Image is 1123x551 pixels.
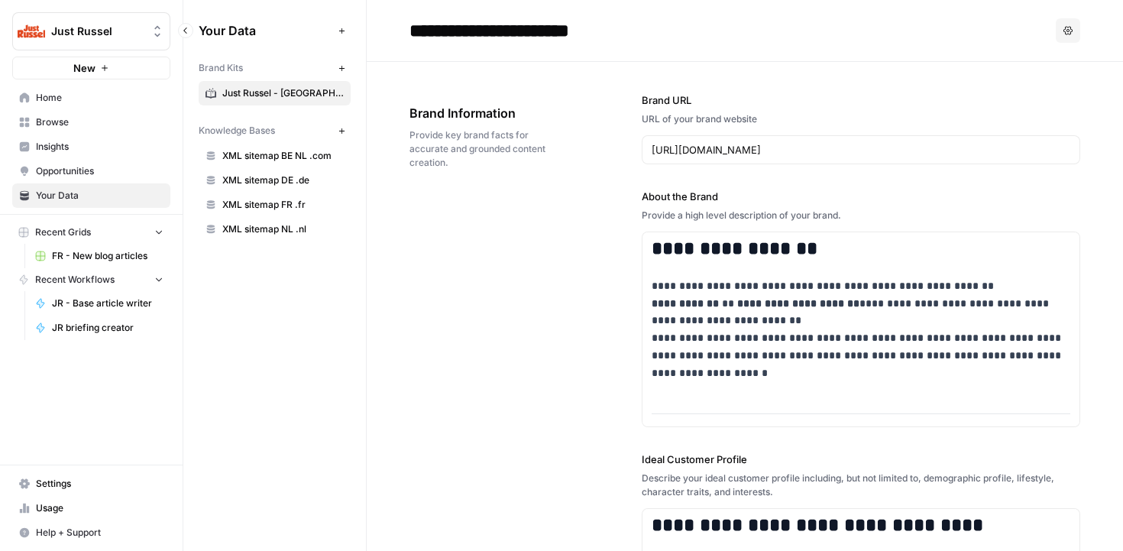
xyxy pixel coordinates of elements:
[36,501,163,515] span: Usage
[199,217,351,241] a: XML sitemap NL .nl
[652,142,1071,157] input: www.sundaysoccer.com
[36,477,163,491] span: Settings
[199,168,351,193] a: XML sitemap DE .de
[409,128,556,170] span: Provide key brand facts for accurate and grounded content creation.
[36,189,163,203] span: Your Data
[12,86,170,110] a: Home
[12,110,170,135] a: Browse
[222,86,344,100] span: Just Russel - [GEOGRAPHIC_DATA]-FR
[642,112,1081,126] div: URL of your brand website
[51,24,144,39] span: Just Russel
[52,321,163,335] span: JR briefing creator
[409,104,556,122] span: Brand Information
[199,144,351,168] a: XML sitemap BE NL .com
[36,91,163,105] span: Home
[12,135,170,159] a: Insights
[36,140,163,154] span: Insights
[12,159,170,183] a: Opportunities
[642,209,1081,222] div: Provide a high level description of your brand.
[12,472,170,496] a: Settings
[642,452,1081,467] label: Ideal Customer Profile
[12,183,170,208] a: Your Data
[12,520,170,545] button: Help + Support
[73,60,95,76] span: New
[12,12,170,50] button: Workspace: Just Russel
[36,115,163,129] span: Browse
[222,173,344,187] span: XML sitemap DE .de
[199,61,243,75] span: Brand Kits
[642,472,1081,499] div: Describe your ideal customer profile including, but not limited to, demographic profile, lifestyl...
[642,189,1081,204] label: About the Brand
[199,124,275,138] span: Knowledge Bases
[222,149,344,163] span: XML sitemap BE NL .com
[12,268,170,291] button: Recent Workflows
[36,526,163,540] span: Help + Support
[12,57,170,79] button: New
[12,221,170,244] button: Recent Grids
[18,18,45,45] img: Just Russel Logo
[35,225,91,239] span: Recent Grids
[28,316,170,340] a: JR briefing creator
[222,222,344,236] span: XML sitemap NL .nl
[52,297,163,310] span: JR - Base article writer
[199,21,332,40] span: Your Data
[222,198,344,212] span: XML sitemap FR .fr
[12,496,170,520] a: Usage
[28,291,170,316] a: JR - Base article writer
[35,273,115,287] span: Recent Workflows
[642,92,1081,108] label: Brand URL
[52,249,163,263] span: FR - New blog articles
[28,244,170,268] a: FR - New blog articles
[199,193,351,217] a: XML sitemap FR .fr
[199,81,351,105] a: Just Russel - [GEOGRAPHIC_DATA]-FR
[36,164,163,178] span: Opportunities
